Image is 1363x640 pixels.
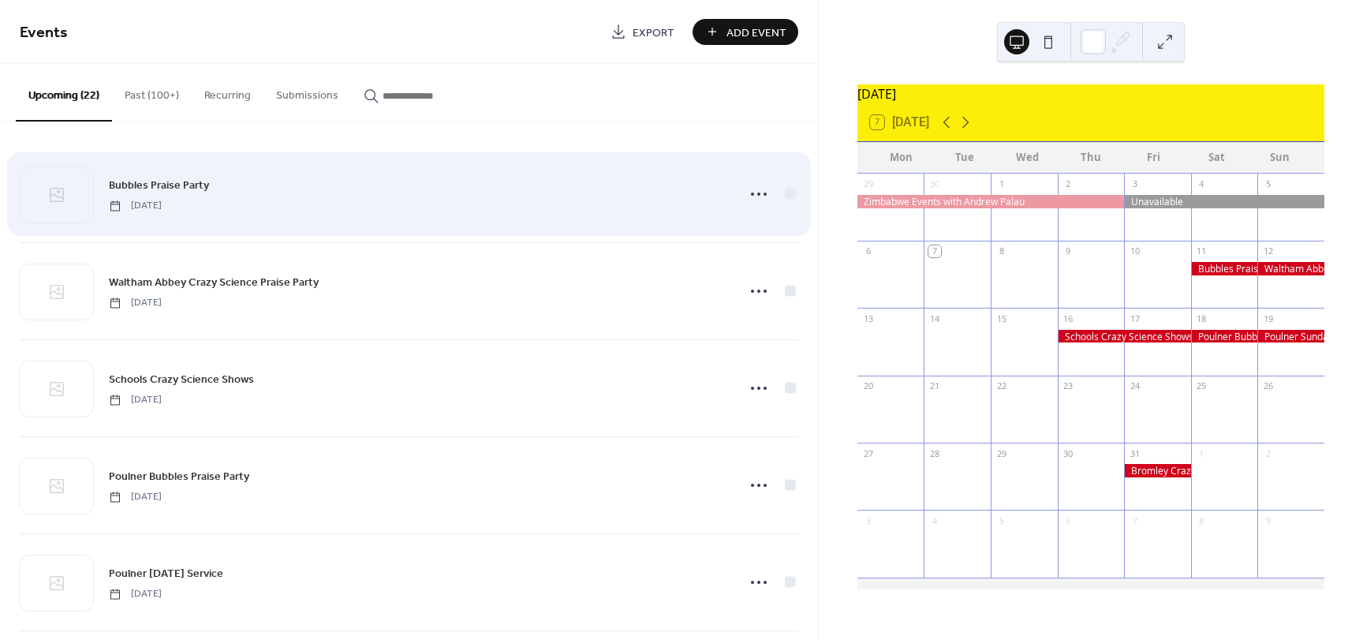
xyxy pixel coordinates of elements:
[1062,178,1074,190] div: 2
[109,275,319,291] span: Waltham Abbey Crazy Science Praise Party
[1062,380,1074,392] div: 23
[933,142,996,174] div: Tue
[1186,142,1249,174] div: Sat
[1062,515,1074,526] div: 6
[862,447,874,459] div: 27
[16,64,112,122] button: Upcoming (22)
[1059,142,1122,174] div: Thu
[192,64,263,120] button: Recurring
[1262,245,1274,257] div: 12
[1257,262,1324,275] div: Waltham Abbey Crazy Science Praise Party
[862,313,874,324] div: 13
[862,178,874,190] div: 29
[633,24,674,41] span: Export
[857,84,1324,103] div: [DATE]
[726,24,786,41] span: Add Event
[109,587,162,601] span: [DATE]
[1257,330,1324,343] div: Poulner Sunday Service
[109,178,209,194] span: Bubbles Praise Party
[1129,447,1141,459] div: 31
[693,19,798,45] button: Add Event
[1191,262,1258,275] div: Bubbles Praise Party
[109,199,162,213] span: [DATE]
[109,273,319,291] a: Waltham Abbey Crazy Science Praise Party
[995,178,1007,190] div: 1
[995,447,1007,459] div: 29
[109,393,162,407] span: [DATE]
[109,176,209,194] a: Bubbles Praise Party
[1129,245,1141,257] div: 10
[1191,330,1258,343] div: Poulner Bubbles Praise Party
[109,566,223,582] span: Poulner [DATE] Service
[870,142,933,174] div: Mon
[996,142,1059,174] div: Wed
[1196,245,1208,257] div: 11
[109,564,223,582] a: Poulner [DATE] Service
[1196,515,1208,526] div: 8
[862,245,874,257] div: 6
[928,447,940,459] div: 28
[1124,195,1324,208] div: Unavailable
[1196,178,1208,190] div: 4
[1262,313,1274,324] div: 19
[1129,313,1141,324] div: 17
[112,64,192,120] button: Past (100+)
[1129,380,1141,392] div: 24
[928,380,940,392] div: 21
[1062,245,1074,257] div: 9
[995,313,1007,324] div: 15
[1249,142,1312,174] div: Sun
[1196,313,1208,324] div: 18
[928,245,940,257] div: 7
[109,467,249,485] a: Poulner Bubbles Praise Party
[857,195,1124,208] div: Zimbabwe Events with Andrew Palau
[995,380,1007,392] div: 22
[109,469,249,485] span: Poulner Bubbles Praise Party
[1062,313,1074,324] div: 16
[1058,330,1191,343] div: Schools Crazy Science Shows
[599,19,686,45] a: Export
[1129,515,1141,526] div: 7
[862,515,874,526] div: 3
[109,296,162,310] span: [DATE]
[1129,178,1141,190] div: 3
[1062,447,1074,459] div: 30
[1196,447,1208,459] div: 1
[20,17,68,48] span: Events
[109,372,254,388] span: Schools Crazy Science Shows
[1262,515,1274,526] div: 9
[109,370,254,388] a: Schools Crazy Science Shows
[995,245,1007,257] div: 8
[928,178,940,190] div: 30
[1262,447,1274,459] div: 2
[1122,142,1186,174] div: Fri
[995,515,1007,526] div: 5
[263,64,351,120] button: Submissions
[1196,380,1208,392] div: 25
[1262,178,1274,190] div: 5
[1262,380,1274,392] div: 26
[1124,464,1191,477] div: Bromley Crazy Science Praise Party
[928,313,940,324] div: 14
[109,490,162,504] span: [DATE]
[928,515,940,526] div: 4
[862,380,874,392] div: 20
